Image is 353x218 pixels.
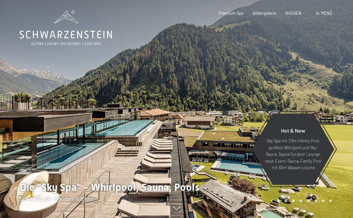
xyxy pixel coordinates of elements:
div: Carousel Pagination [275,199,332,202]
div: Carousel Page 8 [329,199,332,202]
a: Hot & New Sky Spa mit 23m Infinity Pool, großem Whirlpool und Sky-Sauna, Sauna Outdoor Lounge, ne... [252,113,335,185]
div: Carousel Page 7 [322,199,325,202]
a: BUCHEN [285,10,301,16]
span: Menü [321,10,332,16]
div: Carousel Page 1 (Current Slide) [277,199,280,202]
a: Premium Spa [219,10,244,16]
div: Carousel Page 5 [307,199,310,202]
span: Hot & New [281,127,305,134]
div: Carousel Page 2 [284,199,287,202]
div: Carousel Page 3 [292,199,295,202]
a: Bildergalerie [253,10,276,16]
div: Carousel Page 4 [299,199,302,202]
div: Carousel Page 6 [314,199,317,202]
p: Sky Spa mit 23m Infinity Pool, großem Whirlpool und Sky-Sauna, Sauna Outdoor Lounge, neue Event-S... [265,137,322,171]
